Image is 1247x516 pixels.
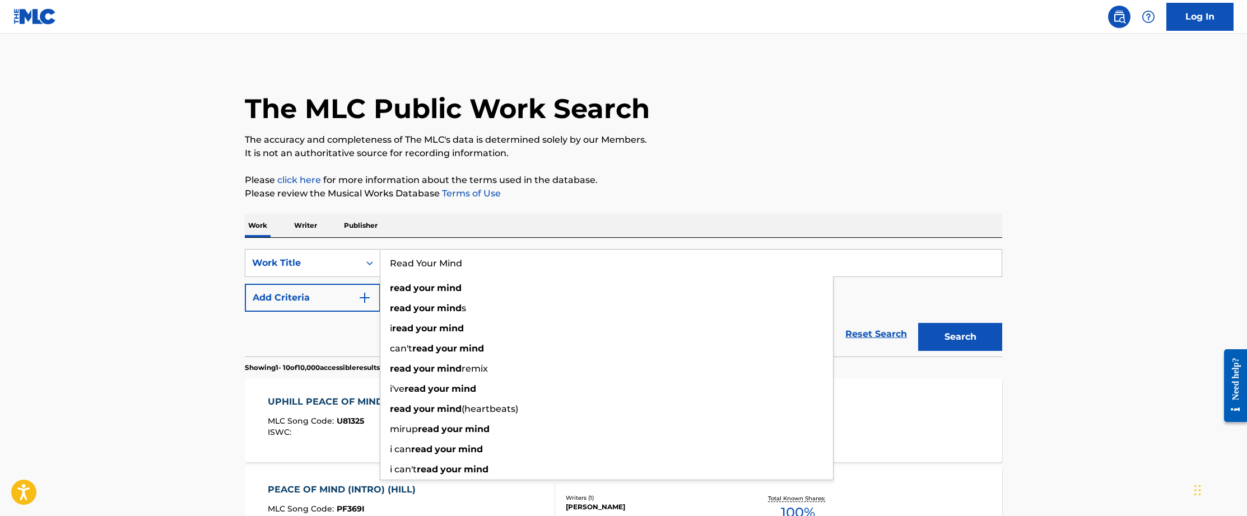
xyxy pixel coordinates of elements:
p: Work [245,214,271,237]
strong: mind [437,283,462,293]
button: Add Criteria [245,284,380,312]
strong: mind [437,303,462,313]
img: MLC Logo [13,8,57,25]
strong: your [428,383,449,394]
strong: read [418,424,439,434]
strong: your [440,464,462,475]
iframe: Chat Widget [1191,462,1247,516]
p: Writer [291,214,320,237]
strong: mind [465,424,490,434]
div: Help [1137,6,1160,28]
strong: read [390,303,411,313]
span: U81325 [337,416,364,426]
img: search [1113,10,1126,24]
span: (heartbeats) [462,404,518,414]
strong: your [436,343,457,354]
span: ISWC : [268,427,294,437]
p: Total Known Shares: [768,494,828,503]
span: s [462,303,466,313]
span: mirup [390,424,418,434]
strong: your [435,444,456,454]
div: Work Title [252,256,353,270]
strong: read [390,404,411,414]
strong: your [413,404,435,414]
span: i [390,323,392,334]
span: remix [462,363,488,374]
strong: your [441,424,463,434]
span: i can [390,444,411,454]
p: Showing 1 - 10 of 10,000 accessible results (Total 1,402,790 ) [245,363,435,373]
strong: read [404,383,426,394]
div: Writers ( 1 ) [566,494,735,502]
p: Please review the Musical Works Database [245,187,1002,200]
strong: mind [464,464,488,475]
img: help [1142,10,1155,24]
iframe: Resource Center [1216,340,1247,430]
strong: mind [439,323,464,334]
a: Public Search [1108,6,1130,28]
a: Log In [1166,3,1234,31]
strong: mind [437,404,462,414]
span: MLC Song Code : [268,504,337,514]
div: PEACE OF MIND (INTRO) (HILL) [268,483,421,496]
strong: read [412,343,434,354]
strong: read [411,444,432,454]
strong: your [413,303,435,313]
a: Reset Search [840,322,913,346]
strong: mind [458,444,483,454]
button: Search [918,323,1002,351]
strong: your [413,283,435,293]
span: i can't [390,464,417,475]
strong: read [390,283,411,293]
div: [PERSON_NAME] [566,502,735,512]
a: UPHILL PEACE OF MINDMLC Song Code:U81325ISWC:Writers (1)[PERSON_NAME]Recording Artists (116)KID D... [245,378,1002,462]
strong: your [416,323,437,334]
strong: mind [459,343,484,354]
p: It is not an authoritative source for recording information. [245,147,1002,160]
form: Search Form [245,249,1002,356]
a: click here [277,175,321,185]
a: Terms of Use [440,188,501,199]
p: Publisher [341,214,381,237]
span: MLC Song Code : [268,416,337,426]
div: Drag [1194,473,1201,507]
div: UPHILL PEACE OF MIND [268,395,389,409]
img: 9d2ae6d4665cec9f34b9.svg [358,291,371,304]
p: Please for more information about the terms used in the database. [245,173,1002,187]
p: The accuracy and completeness of The MLC's data is determined solely by our Members. [245,133,1002,147]
span: PF369I [337,504,365,514]
span: i've [390,383,404,394]
strong: mind [452,383,476,394]
strong: read [390,363,411,374]
strong: mind [437,363,462,374]
strong: read [392,323,413,334]
strong: read [417,464,438,475]
h1: The MLC Public Work Search [245,92,650,125]
span: can't [390,343,412,354]
strong: your [413,363,435,374]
